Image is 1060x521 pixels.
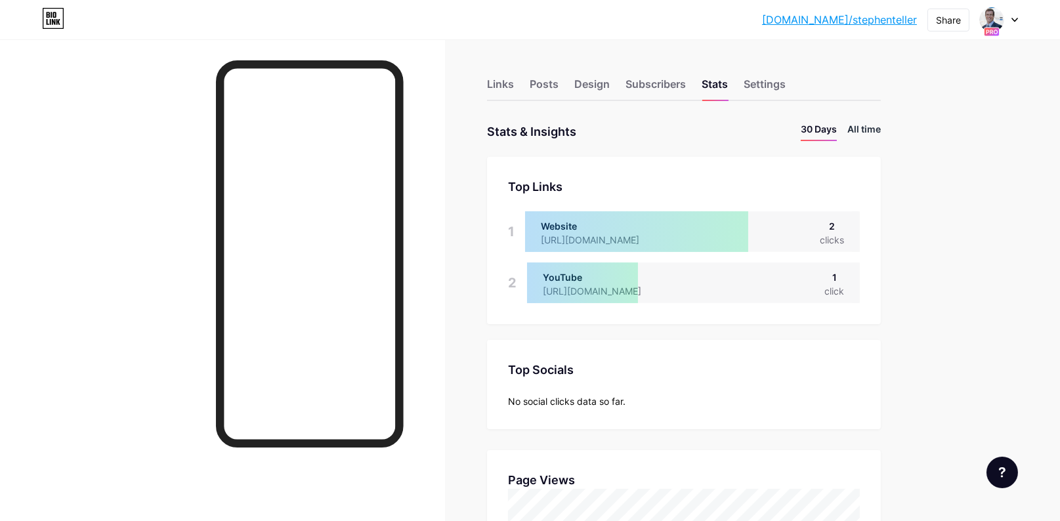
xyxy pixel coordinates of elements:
[744,76,786,100] div: Settings
[508,211,515,252] div: 1
[530,76,559,100] div: Posts
[625,76,686,100] div: Subscribers
[824,270,844,284] div: 1
[487,122,576,141] div: Stats & Insights
[702,76,728,100] div: Stats
[762,12,917,28] a: [DOMAIN_NAME]/stephenteller
[979,7,1004,32] img: digitalarmours
[824,284,844,298] div: click
[508,394,860,408] div: No social clicks data so far.
[574,76,610,100] div: Design
[820,219,844,233] div: 2
[508,178,860,196] div: Top Links
[801,122,837,141] li: 30 Days
[508,471,860,489] div: Page Views
[936,13,961,27] div: Share
[487,76,514,100] div: Links
[508,262,517,303] div: 2
[847,122,881,141] li: All time
[508,361,860,379] div: Top Socials
[820,233,844,247] div: clicks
